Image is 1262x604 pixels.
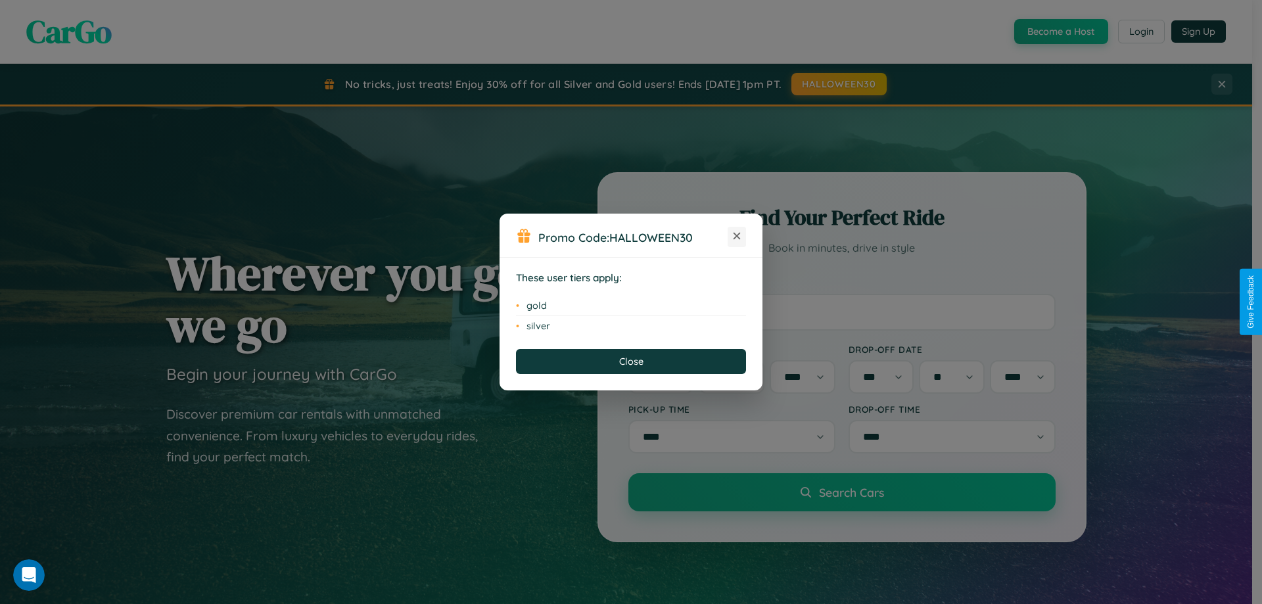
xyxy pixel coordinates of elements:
[516,271,622,284] strong: These user tiers apply:
[1246,275,1255,329] div: Give Feedback
[516,316,746,336] li: silver
[516,296,746,316] li: gold
[538,230,728,244] h3: Promo Code:
[516,349,746,374] button: Close
[609,230,693,244] b: HALLOWEEN30
[13,559,45,591] iframe: Intercom live chat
